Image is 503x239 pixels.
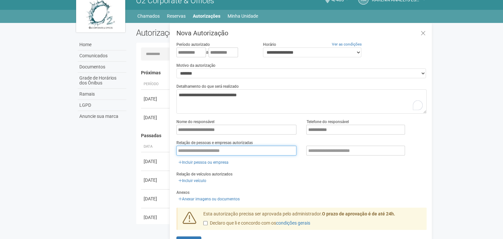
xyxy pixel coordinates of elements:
[263,42,276,47] label: Horário
[176,47,253,57] div: a
[176,159,231,166] a: Incluir pessoa ou empresa
[78,73,126,89] a: Grade de Horários dos Ônibus
[144,96,168,102] div: [DATE]
[144,214,168,221] div: [DATE]
[144,158,168,165] div: [DATE]
[176,30,427,36] h3: Nova Autorização
[141,133,422,138] h4: Passadas
[78,39,126,50] a: Home
[176,171,232,177] label: Relação de veículos autorizados
[193,11,220,21] a: Autorizações
[78,62,126,73] a: Documentos
[176,195,242,203] a: Anexar imagens ou documentos
[141,79,171,90] th: Período
[176,42,210,47] label: Período autorizado
[141,141,171,152] th: Data
[176,140,253,146] label: Relação de pessoas e empresas autorizadas
[144,114,168,121] div: [DATE]
[276,220,310,226] a: condições gerais
[176,119,214,125] label: Nome do responsável
[144,195,168,202] div: [DATE]
[176,63,215,68] label: Motivo da autorização
[198,211,427,230] div: Esta autorização precisa ser aprovada pelo administrador.
[144,177,168,183] div: [DATE]
[306,119,349,125] label: Telefone do responsável
[176,190,190,195] label: Anexos
[332,42,362,46] a: Ver as condições
[176,89,427,114] textarea: To enrich screen reader interactions, please activate Accessibility in Grammarly extension settings
[78,50,126,62] a: Comunicados
[203,220,310,227] label: Declaro que li e concordo com os
[78,111,126,122] a: Anuncie sua marca
[78,100,126,111] a: LGPD
[322,211,395,216] strong: O prazo de aprovação é de até 24h.
[137,11,160,21] a: Chamados
[167,11,186,21] a: Reservas
[78,89,126,100] a: Ramais
[176,177,208,184] a: Incluir veículo
[203,221,208,225] input: Declaro que li e concordo com oscondições gerais
[176,83,239,89] label: Detalhamento do que será realizado
[228,11,258,21] a: Minha Unidade
[141,70,422,75] h4: Próximas
[136,28,276,38] h2: Autorizações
